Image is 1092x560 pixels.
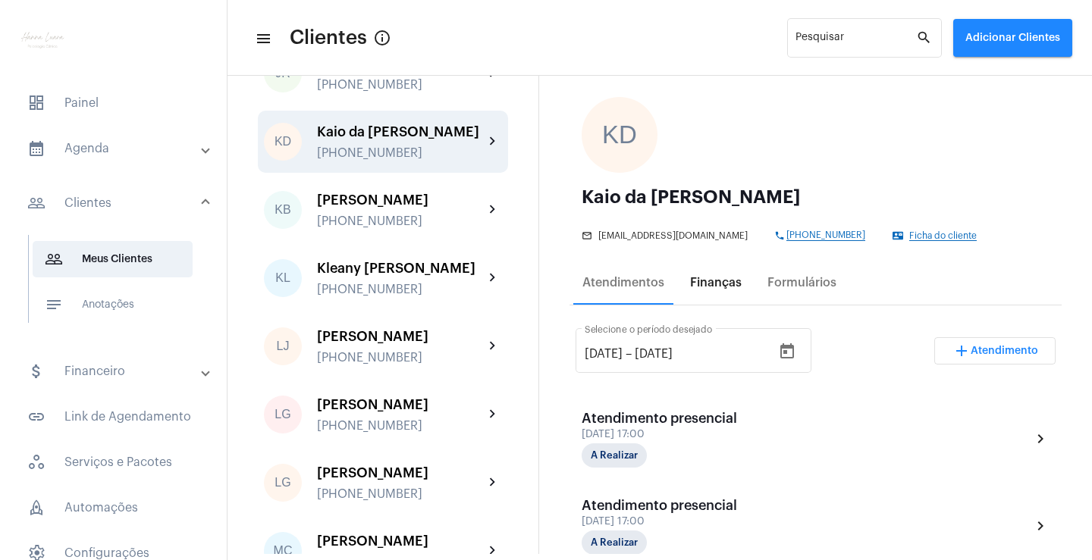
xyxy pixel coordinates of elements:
[27,194,45,212] mat-icon: sidenav icon
[15,444,212,480] span: Serviços e Pacotes
[774,230,786,241] mat-icon: phone
[786,230,865,241] span: [PHONE_NUMBER]
[484,542,502,560] mat-icon: chevron_right
[953,19,1072,57] button: Adicionar Clientes
[367,23,397,53] button: Button that displays a tooltip when focused or hovered over
[317,78,484,92] div: [PHONE_NUMBER]
[27,362,45,380] mat-icon: sidenav icon
[317,329,484,344] div: [PERSON_NAME]
[1031,430,1050,448] mat-icon: chevron_right
[484,133,502,151] mat-icon: chevron_right
[767,276,836,289] div: Formulários
[582,276,664,289] div: Atendimentos
[27,94,45,112] span: sidenav icon
[317,192,484,208] div: [PERSON_NAME]
[317,283,484,296] div: [PHONE_NUMBER]
[971,346,1038,356] span: Atendimento
[264,396,302,433] div: LG
[952,342,971,360] mat-icon: add
[15,399,212,435] span: Link de Agendamento
[255,30,270,48] mat-icon: sidenav icon
[582,411,737,426] div: Atendimento presencial
[893,230,905,241] mat-icon: contact_mail
[585,347,623,361] input: Data de início
[965,33,1060,43] span: Adicionar Clientes
[33,286,193,323] span: Anotações
[317,533,484,549] div: [PERSON_NAME]
[27,499,45,517] span: sidenav icon
[317,351,484,364] div: [PHONE_NUMBER]
[582,188,1050,206] div: Kaio da [PERSON_NAME]
[484,201,502,219] mat-icon: chevron_right
[598,231,748,241] span: [EMAIL_ADDRESS][DOMAIN_NAME]
[317,214,484,228] div: [PHONE_NUMBER]
[264,327,302,365] div: LJ
[27,194,202,212] mat-panel-title: Clientes
[290,26,367,50] span: Clientes
[27,362,202,380] mat-panel-title: Financeiro
[1031,517,1050,535] mat-icon: chevron_right
[582,498,737,513] div: Atendimento presencial
[484,405,502,424] mat-icon: chevron_right
[626,347,632,361] span: –
[27,139,45,158] mat-icon: sidenav icon
[317,487,484,501] div: [PHONE_NUMBER]
[264,259,302,297] div: KL
[582,443,647,468] mat-chip: A Realizar
[264,191,302,229] div: KB
[582,530,647,555] mat-chip: A Realizar
[9,227,227,344] div: sidenav iconClientes
[264,464,302,502] div: LG
[484,474,502,492] mat-icon: chevron_right
[317,124,484,139] div: Kaio da [PERSON_NAME]
[582,230,594,241] mat-icon: mail_outline
[909,231,977,241] span: Ficha do cliente
[484,337,502,355] mat-icon: chevron_right
[934,337,1056,364] button: Adicionar Atendimento
[12,8,73,68] img: f9e0517c-2aa2-1b6c-d26d-1c000eb5ca88.png
[27,453,45,471] span: sidenav icon
[15,490,212,526] span: Automações
[916,29,934,47] mat-icon: search
[690,276,742,289] div: Finanças
[317,146,484,160] div: [PHONE_NUMBER]
[635,347,726,361] input: Data do fim
[27,408,45,426] mat-icon: sidenav icon
[582,516,737,527] div: [DATE] 17:00
[317,465,484,480] div: [PERSON_NAME]
[795,35,916,47] input: Pesquisar
[264,123,302,161] div: KD
[373,29,391,47] mat-icon: Button that displays a tooltip when focused or hovered over
[15,85,212,121] span: Painel
[317,261,484,276] div: Kleany [PERSON_NAME]
[582,97,657,173] div: KD
[317,397,484,412] div: [PERSON_NAME]
[27,139,202,158] mat-panel-title: Agenda
[9,179,227,227] mat-expansion-panel-header: sidenav iconClientes
[772,336,802,367] button: Open calendar
[45,250,63,268] mat-icon: sidenav icon
[484,269,502,287] mat-icon: chevron_right
[9,353,227,389] mat-expansion-panel-header: sidenav iconFinanceiro
[317,419,484,433] div: [PHONE_NUMBER]
[9,130,227,167] mat-expansion-panel-header: sidenav iconAgenda
[33,241,193,277] span: Meus Clientes
[582,429,737,440] div: [DATE] 17:00
[45,296,63,314] mat-icon: sidenav icon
